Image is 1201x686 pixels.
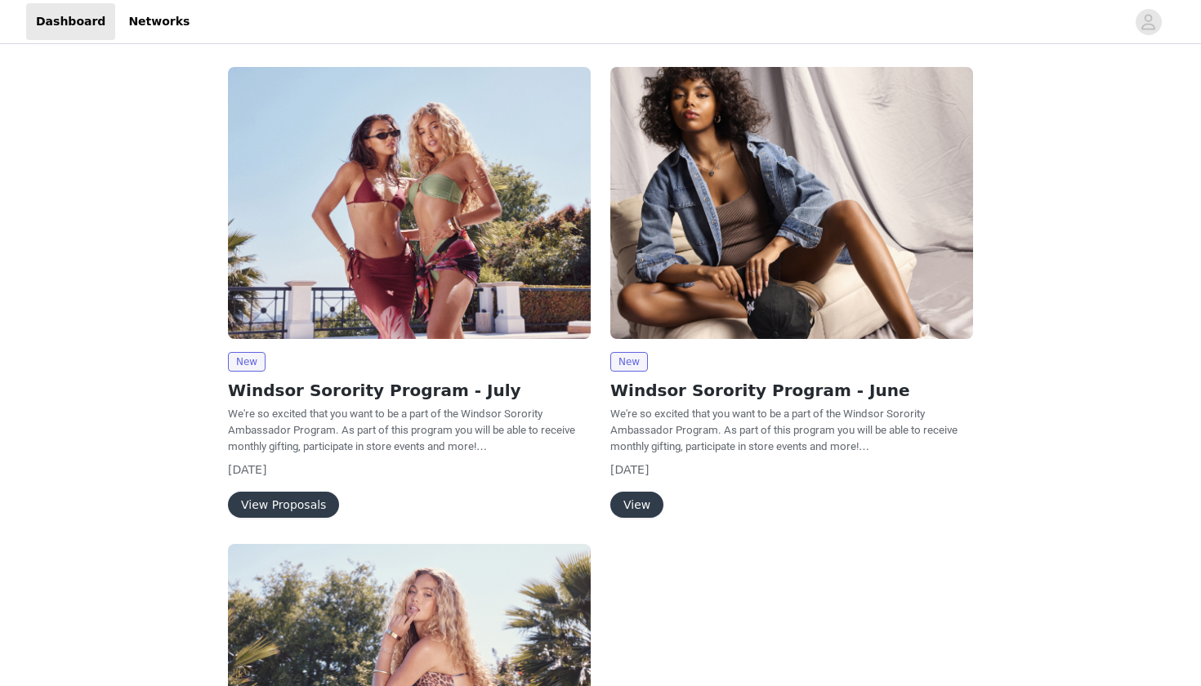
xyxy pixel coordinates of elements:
span: We're so excited that you want to be a part of the Windsor Sorority Ambassador Program. As part o... [228,408,575,452]
div: avatar [1141,9,1156,35]
span: New [610,352,648,372]
span: [DATE] [610,463,649,476]
img: Windsor [610,67,973,339]
h2: Windsor Sorority Program - June [610,378,973,403]
button: View [610,492,663,518]
h2: Windsor Sorority Program - July [228,378,591,403]
button: View Proposals [228,492,339,518]
a: View [610,499,663,511]
span: New [228,352,266,372]
a: View Proposals [228,499,339,511]
a: Dashboard [26,3,115,40]
span: We're so excited that you want to be a part of the Windsor Sorority Ambassador Program. As part o... [610,408,958,452]
img: Windsor [228,67,591,339]
span: [DATE] [228,463,266,476]
a: Networks [118,3,199,40]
